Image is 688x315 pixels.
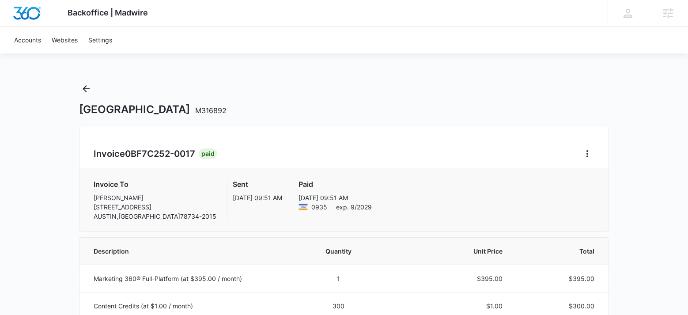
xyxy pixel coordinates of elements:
span: Unit Price [387,247,503,256]
a: Settings [83,27,117,53]
button: Back [79,82,93,96]
span: Visa ending with [311,202,327,212]
td: 1 [300,265,376,292]
p: $395.00 [387,274,503,283]
h3: Sent [233,179,282,190]
a: Websites [46,27,83,53]
p: $395.00 [524,274,594,283]
span: Backoffice | Madwire [68,8,148,17]
h3: Paid [299,179,372,190]
span: 0BF7C252-0017 [125,148,195,159]
div: Paid [199,148,217,159]
p: [DATE] 09:51 AM [233,193,282,202]
h1: [GEOGRAPHIC_DATA] [79,103,227,116]
span: M316892 [195,106,227,115]
p: Marketing 360® Full-Platform (at $395.00 / month) [94,274,290,283]
span: Total [524,247,594,256]
p: $1.00 [387,301,503,311]
p: $300.00 [524,301,594,311]
span: Description [94,247,290,256]
button: Home [580,147,594,161]
a: Accounts [9,27,46,53]
p: [DATE] 09:51 AM [299,193,372,202]
span: exp. 9/2029 [336,202,372,212]
h3: Invoice To [94,179,216,190]
p: [PERSON_NAME] [STREET_ADDRESS] AUSTIN , [GEOGRAPHIC_DATA] 78734-2015 [94,193,216,221]
span: Quantity [311,247,366,256]
h2: Invoice [94,147,199,160]
p: Content Credits (at $1.00 / month) [94,301,290,311]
